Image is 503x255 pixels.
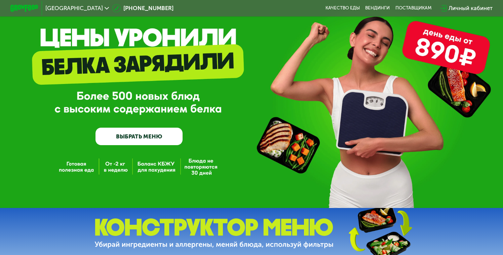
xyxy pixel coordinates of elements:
div: Личный кабинет [449,4,493,12]
a: [PHONE_NUMBER] [112,4,173,12]
span: [GEOGRAPHIC_DATA] [45,5,103,11]
a: ВЫБРАТЬ МЕНЮ [95,128,183,145]
div: поставщикам [395,5,431,11]
a: Качество еды [325,5,360,11]
a: Вендинги [365,5,390,11]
